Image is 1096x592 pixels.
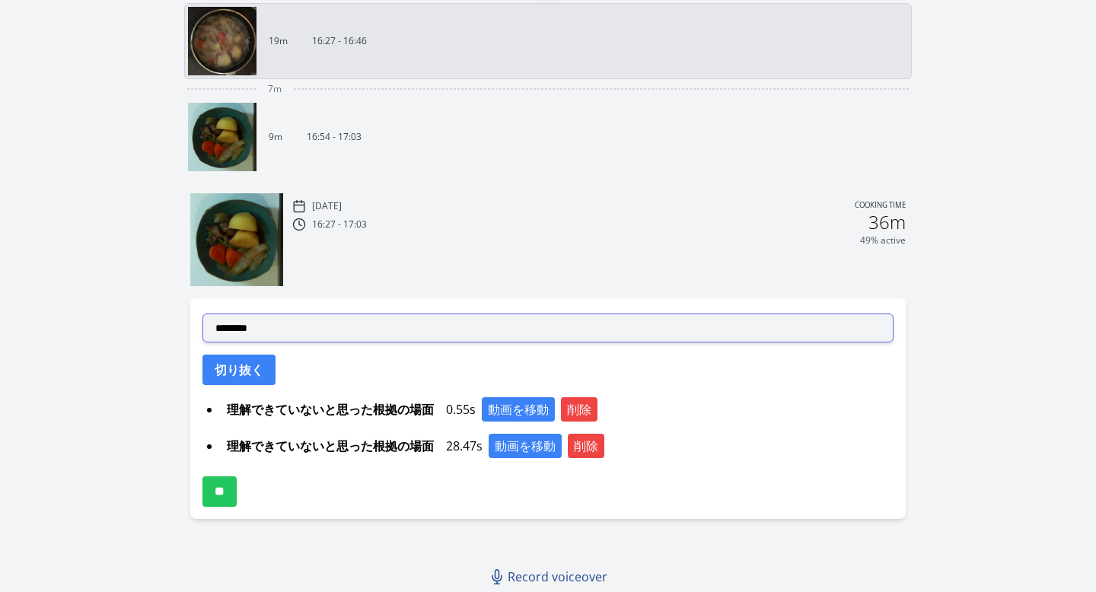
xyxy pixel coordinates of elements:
[269,35,288,47] p: 19m
[860,234,906,247] p: 49% active
[312,200,342,212] p: [DATE]
[188,103,256,171] img: 251001075447_thumb.jpeg
[855,199,906,213] p: Cooking time
[568,434,604,458] button: 削除
[482,397,555,422] button: 動画を移動
[269,131,282,143] p: 9m
[221,397,440,422] span: 理解できていないと思った根拠の場面
[312,218,367,231] p: 16:27 - 17:03
[202,355,276,385] button: 切り抜く
[221,434,894,458] div: 28.47s
[483,562,616,592] a: Record voiceover
[221,434,440,458] span: 理解できていないと思った根拠の場面
[312,35,367,47] p: 16:27 - 16:46
[489,434,562,458] button: 動画を移動
[508,568,607,586] span: Record voiceover
[188,7,256,75] img: 251001072823_thumb.jpeg
[868,213,906,231] h2: 36m
[561,397,597,422] button: 削除
[268,83,282,95] span: 7m
[221,397,894,422] div: 0.55s
[307,131,362,143] p: 16:54 - 17:03
[190,193,283,286] img: 251001075447_thumb.jpeg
